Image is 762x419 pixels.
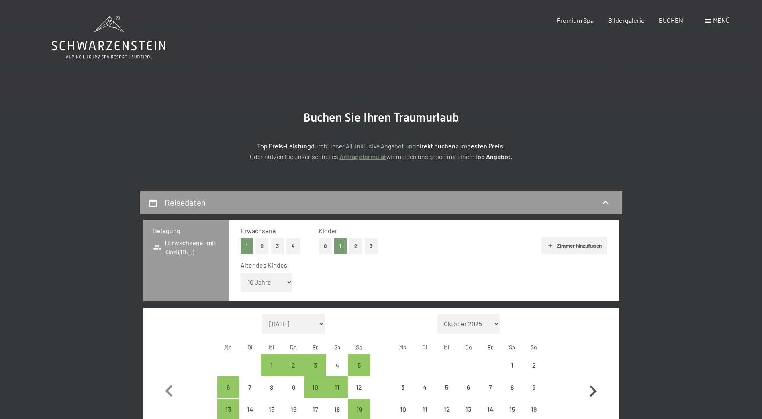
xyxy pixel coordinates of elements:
button: 0 [319,238,332,254]
div: Anreise nicht möglich [501,376,523,398]
div: 1 [502,362,522,382]
div: Anreise nicht möglich [283,376,304,398]
div: Wed Oct 01 2025 [261,354,282,376]
a: Anfrageformular [339,153,386,160]
div: Anreise möglich [348,354,370,376]
abbr: Sonntag [356,344,362,350]
div: Mon Oct 06 2025 [217,376,239,398]
div: 8 [502,384,522,404]
div: Anreise möglich [261,354,282,376]
div: 12 [349,384,369,404]
abbr: Sonntag [531,344,537,350]
abbr: Dienstag [247,344,253,350]
div: 4 [327,362,347,382]
div: 9 [284,384,304,404]
abbr: Montag [399,344,407,350]
div: Sat Oct 04 2025 [326,354,348,376]
abbr: Samstag [334,344,340,350]
div: Anreise nicht möglich [348,376,370,398]
div: 6 [218,384,238,404]
span: Erwachsene [241,227,276,234]
span: 1 Erwachsener mit Kind (10 J.) [153,238,219,256]
div: Sun Oct 12 2025 [348,376,370,398]
a: Bildergalerie [608,16,645,24]
button: 3 [271,238,284,254]
span: Menü [713,16,730,24]
div: 1 [261,362,282,382]
strong: besten Preis [467,142,503,150]
h2: Reisedaten [165,197,206,207]
div: Tue Nov 04 2025 [414,376,436,398]
div: Anreise nicht möglich [523,376,545,398]
div: Anreise möglich [217,376,239,398]
div: Alter des Kindes [241,261,601,270]
div: Fri Oct 03 2025 [304,354,326,376]
div: Anreise nicht möglich [436,376,458,398]
div: Anreise nicht möglich [458,376,479,398]
div: Anreise nicht möglich [523,354,545,376]
div: Thu Nov 06 2025 [458,376,479,398]
button: 1 [241,238,253,254]
button: 2 [349,238,362,254]
abbr: Freitag [488,344,493,350]
abbr: Donnerstag [465,344,472,350]
div: 2 [284,362,304,382]
div: 10 [305,384,325,404]
div: Anreise möglich [304,376,326,398]
abbr: Donnerstag [290,344,297,350]
p: durch unser All-inklusive Angebot und zum ! Oder nutzen Sie unser schnelles wir melden uns gleich... [180,141,582,161]
span: Buchen Sie Ihren Traumurlaub [303,110,459,124]
div: 8 [261,384,282,404]
div: Anreise nicht möglich [239,376,261,398]
div: Anreise nicht möglich [392,376,414,398]
div: 5 [437,384,457,404]
div: Anreise nicht möglich [414,376,436,398]
div: Tue Oct 07 2025 [239,376,261,398]
abbr: Dienstag [422,344,427,350]
span: Kinder [319,227,337,234]
strong: direkt buchen [416,142,456,150]
div: Thu Oct 09 2025 [283,376,304,398]
div: Thu Oct 02 2025 [283,354,304,376]
div: 7 [480,384,500,404]
div: Anreise möglich [283,354,304,376]
div: 2 [524,362,544,382]
div: Sun Nov 02 2025 [523,354,545,376]
div: Fri Nov 07 2025 [479,376,501,398]
div: Anreise möglich [304,354,326,376]
div: Fri Oct 10 2025 [304,376,326,398]
div: Anreise nicht möglich [261,376,282,398]
div: Anreise möglich [326,376,348,398]
abbr: Mittwoch [444,344,449,350]
div: 5 [349,362,369,382]
div: 3 [393,384,413,404]
div: 6 [458,384,478,404]
div: Sun Nov 09 2025 [523,376,545,398]
button: 3 [365,238,378,254]
div: Anreise nicht möglich [479,376,501,398]
div: 4 [415,384,435,404]
abbr: Samstag [509,344,515,350]
a: BUCHEN [659,16,683,24]
div: Sun Oct 05 2025 [348,354,370,376]
span: Premium Spa [557,16,594,24]
div: Wed Oct 08 2025 [261,376,282,398]
strong: Top Preis-Leistung [257,142,311,150]
abbr: Montag [225,344,232,350]
button: 1 [334,238,347,254]
h3: Belegung [153,226,219,235]
div: Sat Nov 08 2025 [501,376,523,398]
button: 2 [255,238,269,254]
abbr: Freitag [313,344,318,350]
div: Sat Oct 11 2025 [326,376,348,398]
div: 7 [240,384,260,404]
div: Sat Nov 01 2025 [501,354,523,376]
div: Mon Nov 03 2025 [392,376,414,398]
strong: Top Angebot. [474,153,512,160]
div: Anreise nicht möglich [326,354,348,376]
div: 3 [305,362,325,382]
div: Anreise nicht möglich [501,354,523,376]
button: 4 [286,238,300,254]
